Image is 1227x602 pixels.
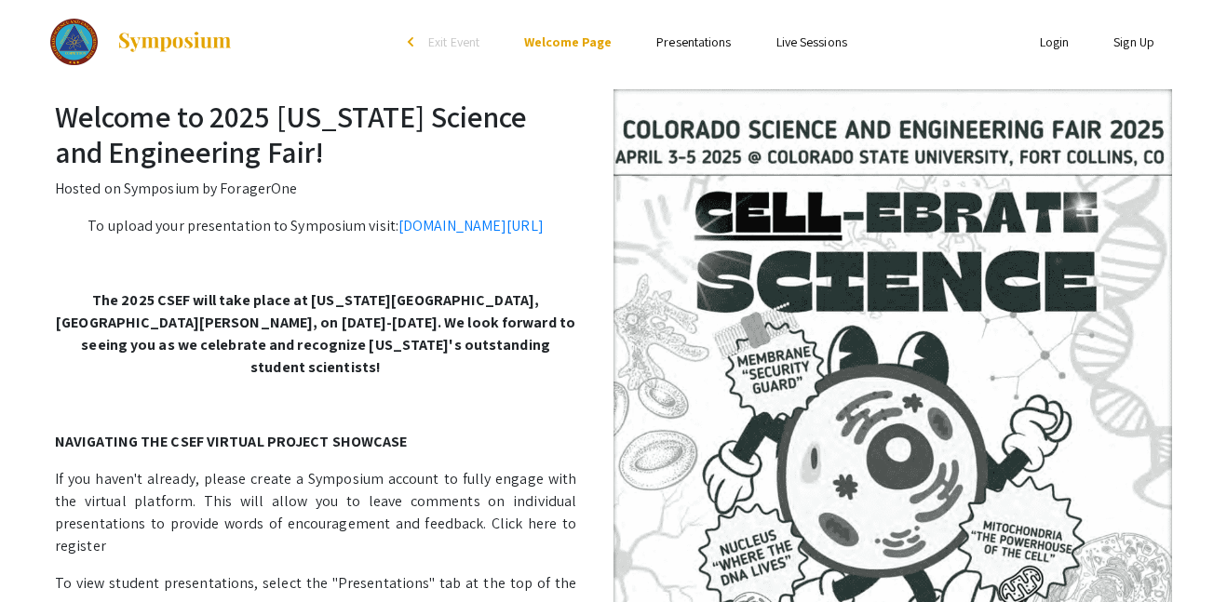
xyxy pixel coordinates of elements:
[56,290,575,377] strong: The 2025 CSEF will take place at [US_STATE][GEOGRAPHIC_DATA], [GEOGRAPHIC_DATA][PERSON_NAME], on ...
[50,19,233,65] a: 2025 Colorado Science and Engineering Fair
[55,178,1172,200] p: Hosted on Symposium by ForagerOne
[428,33,479,50] span: Exit Event
[656,33,731,50] a: Presentations
[524,33,612,50] a: Welcome Page
[776,33,847,50] a: Live Sessions
[55,468,1172,557] p: If you haven't already, please create a Symposium account to fully engage with the virtual platfo...
[1113,33,1154,50] a: Sign Up
[55,99,1172,170] h2: Welcome to 2025 [US_STATE] Science and Engineering Fair!
[116,31,233,53] img: Symposium by ForagerOne
[408,36,419,47] div: arrow_back_ios
[50,19,98,65] img: 2025 Colorado Science and Engineering Fair
[55,215,1172,237] p: To upload your presentation to Symposium visit:
[398,216,544,235] a: [DOMAIN_NAME][URL]
[1040,33,1070,50] a: Login
[55,432,407,451] strong: NAVIGATING THE CSEF VIRTUAL PROJECT SHOWCASE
